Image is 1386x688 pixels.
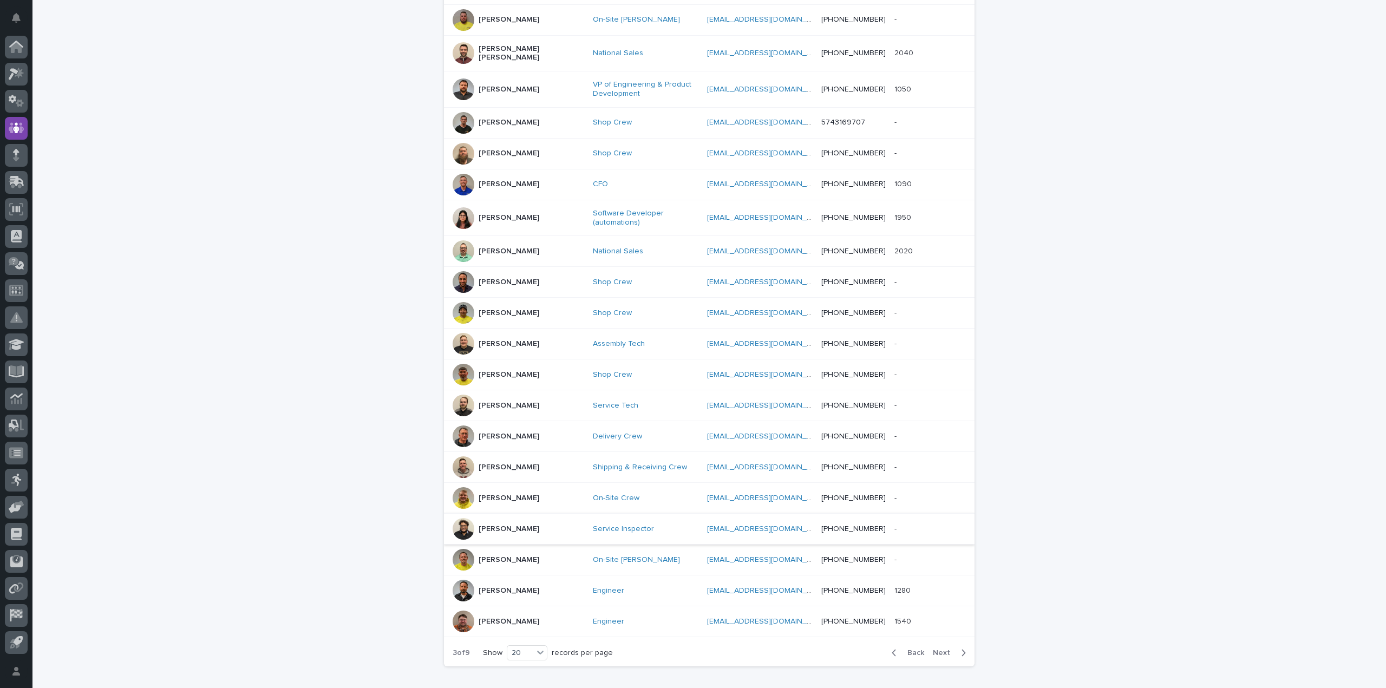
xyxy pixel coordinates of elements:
[707,587,829,594] a: [EMAIL_ADDRESS][DOMAIN_NAME]
[444,169,975,200] tr: [PERSON_NAME]CFO [EMAIL_ADDRESS][DOMAIN_NAME] [PHONE_NUMBER]10901090
[894,430,899,441] p: -
[444,575,975,606] tr: [PERSON_NAME]Engineer [EMAIL_ADDRESS][DOMAIN_NAME] [PHONE_NUMBER]12801280
[444,236,975,267] tr: [PERSON_NAME]National Sales [EMAIL_ADDRESS][DOMAIN_NAME] [PHONE_NUMBER]20202020
[479,309,539,318] p: [PERSON_NAME]
[901,649,924,657] span: Back
[707,402,829,409] a: [EMAIL_ADDRESS][DOMAIN_NAME]
[707,525,829,533] a: [EMAIL_ADDRESS][DOMAIN_NAME]
[14,13,28,30] div: Notifications
[707,309,829,317] a: [EMAIL_ADDRESS][DOMAIN_NAME]
[444,514,975,545] tr: [PERSON_NAME]Service Inspector [EMAIL_ADDRESS][DOMAIN_NAME] [PHONE_NUMBER]--
[593,401,638,410] a: Service Tech
[593,463,687,472] a: Shipping & Receiving Crew
[479,617,539,626] p: [PERSON_NAME]
[894,522,899,534] p: -
[707,618,829,625] a: [EMAIL_ADDRESS][DOMAIN_NAME]
[593,617,624,626] a: Engineer
[933,649,957,657] span: Next
[707,16,829,23] a: [EMAIL_ADDRESS][DOMAIN_NAME]
[821,525,886,533] a: [PHONE_NUMBER]
[479,586,539,595] p: [PERSON_NAME]
[894,461,899,472] p: -
[894,83,913,94] p: 1050
[707,340,829,348] a: [EMAIL_ADDRESS][DOMAIN_NAME]
[821,86,886,93] a: [PHONE_NUMBER]
[821,463,886,471] a: [PHONE_NUMBER]
[5,6,28,29] button: Notifications
[479,247,539,256] p: [PERSON_NAME]
[444,107,975,138] tr: [PERSON_NAME]Shop Crew [EMAIL_ADDRESS][DOMAIN_NAME] 5743169707--
[479,432,539,441] p: [PERSON_NAME]
[479,44,584,63] p: [PERSON_NAME] [PERSON_NAME]
[483,648,502,658] p: Show
[707,214,829,221] a: [EMAIL_ADDRESS][DOMAIN_NAME]
[444,452,975,483] tr: [PERSON_NAME]Shipping & Receiving Crew [EMAIL_ADDRESS][DOMAIN_NAME] [PHONE_NUMBER]--
[821,587,886,594] a: [PHONE_NUMBER]
[821,433,886,440] a: [PHONE_NUMBER]
[707,433,829,440] a: [EMAIL_ADDRESS][DOMAIN_NAME]
[821,309,886,317] a: [PHONE_NUMBER]
[894,147,899,158] p: -
[707,86,829,93] a: [EMAIL_ADDRESS][DOMAIN_NAME]
[593,118,632,127] a: Shop Crew
[894,337,899,349] p: -
[479,463,539,472] p: [PERSON_NAME]
[593,309,632,318] a: Shop Crew
[593,209,698,227] a: Software Developer (automations)
[479,401,539,410] p: [PERSON_NAME]
[894,245,915,256] p: 2020
[894,13,899,24] p: -
[707,371,829,378] a: [EMAIL_ADDRESS][DOMAIN_NAME]
[444,71,975,108] tr: [PERSON_NAME]VP of Engineering & Product Development [EMAIL_ADDRESS][DOMAIN_NAME] [PHONE_NUMBER]1...
[821,340,886,348] a: [PHONE_NUMBER]
[479,555,539,565] p: [PERSON_NAME]
[444,267,975,298] tr: [PERSON_NAME]Shop Crew [EMAIL_ADDRESS][DOMAIN_NAME] [PHONE_NUMBER]--
[821,16,886,23] a: [PHONE_NUMBER]
[444,359,975,390] tr: [PERSON_NAME]Shop Crew [EMAIL_ADDRESS][DOMAIN_NAME] [PHONE_NUMBER]--
[821,49,886,57] a: [PHONE_NUMBER]
[593,494,639,503] a: On-Site Crew
[894,615,913,626] p: 1540
[479,149,539,158] p: [PERSON_NAME]
[894,584,913,595] p: 1280
[821,278,886,286] a: [PHONE_NUMBER]
[894,368,899,379] p: -
[444,390,975,421] tr: [PERSON_NAME]Service Tech [EMAIL_ADDRESS][DOMAIN_NAME] [PHONE_NUMBER]--
[479,370,539,379] p: [PERSON_NAME]
[479,278,539,287] p: [PERSON_NAME]
[929,648,975,658] button: Next
[444,421,975,452] tr: [PERSON_NAME]Delivery Crew [EMAIL_ADDRESS][DOMAIN_NAME] [PHONE_NUMBER]--
[593,586,624,595] a: Engineer
[894,492,899,503] p: -
[593,49,643,58] a: National Sales
[894,116,899,127] p: -
[444,606,975,637] tr: [PERSON_NAME]Engineer [EMAIL_ADDRESS][DOMAIN_NAME] [PHONE_NUMBER]15401540
[593,80,698,99] a: VP of Engineering & Product Development
[479,525,539,534] p: [PERSON_NAME]
[552,648,613,658] p: records per page
[883,648,929,658] button: Back
[707,556,829,563] a: [EMAIL_ADDRESS][DOMAIN_NAME]
[444,200,975,236] tr: [PERSON_NAME]Software Developer (automations) [EMAIL_ADDRESS][DOMAIN_NAME] [PHONE_NUMBER]19501950
[821,180,886,188] a: [PHONE_NUMBER]
[894,306,899,318] p: -
[821,618,886,625] a: [PHONE_NUMBER]
[707,119,829,126] a: [EMAIL_ADDRESS][DOMAIN_NAME]
[444,35,975,71] tr: [PERSON_NAME] [PERSON_NAME]National Sales [EMAIL_ADDRESS][DOMAIN_NAME] [PHONE_NUMBER]20402040
[444,138,975,169] tr: [PERSON_NAME]Shop Crew [EMAIL_ADDRESS][DOMAIN_NAME] [PHONE_NUMBER]--
[894,211,913,222] p: 1950
[821,247,886,255] a: [PHONE_NUMBER]
[707,494,829,502] a: [EMAIL_ADDRESS][DOMAIN_NAME]
[821,149,886,157] a: [PHONE_NUMBER]
[894,47,916,58] p: 2040
[593,278,632,287] a: Shop Crew
[707,49,829,57] a: [EMAIL_ADDRESS][DOMAIN_NAME]
[707,463,829,471] a: [EMAIL_ADDRESS][DOMAIN_NAME]
[821,494,886,502] a: [PHONE_NUMBER]
[479,118,539,127] p: [PERSON_NAME]
[593,555,680,565] a: On-Site [PERSON_NAME]
[821,402,886,409] a: [PHONE_NUMBER]
[593,180,608,189] a: CFO
[707,149,829,157] a: [EMAIL_ADDRESS][DOMAIN_NAME]
[444,545,975,575] tr: [PERSON_NAME]On-Site [PERSON_NAME] [EMAIL_ADDRESS][DOMAIN_NAME] [PHONE_NUMBER]--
